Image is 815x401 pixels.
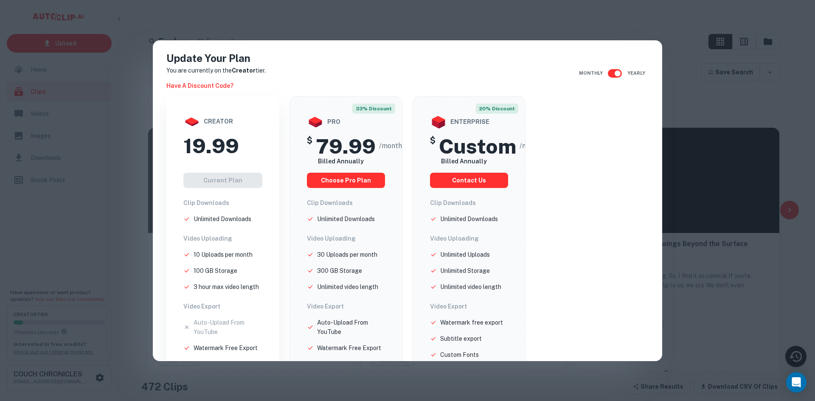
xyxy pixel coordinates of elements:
button: Contact us [430,173,508,188]
p: Auto-Upload From YouTube [194,318,262,337]
div: creator [183,113,262,130]
p: Unlimited Downloads [440,214,498,224]
h2: Custom [439,134,516,159]
h6: Video Uploading [307,234,385,243]
h6: Video Export [307,302,385,311]
h6: Clip Downloads [183,198,262,208]
div: enterprise [430,114,508,131]
span: /month [379,141,402,151]
p: Unlimited Downloads [317,214,375,224]
p: Watermark Free Export [194,343,258,353]
h6: Video Uploading [183,234,262,243]
p: Unlimited video length [317,282,378,292]
span: 33% discount [352,104,395,114]
div: pro [307,114,385,131]
h4: Update Your Plan [166,50,266,66]
p: Subtitle export [440,334,482,343]
p: Watermark Free Export [317,343,381,353]
h6: Video Uploading [430,234,508,243]
p: You are currently on the tier. [166,66,266,75]
div: Open Intercom Messenger [786,372,807,393]
h6: Have a discount code? [166,81,233,90]
p: Unlimited video length [440,282,501,292]
button: Have a discount code? [163,79,237,93]
p: Unlimited Uploads [440,250,490,259]
h6: Billed Annually [441,157,508,166]
p: Subtitle export [317,359,359,369]
h5: $ [307,134,312,159]
p: Unlimited Storage [440,266,490,275]
p: Auto-Upload From YouTube [317,318,385,337]
h6: Clip Downloads [430,198,508,208]
span: 20% discount [476,104,518,114]
h5: $ [430,134,436,159]
h6: Billed Annually [318,157,385,166]
span: Monthly [579,70,603,77]
span: Yearly [627,70,645,77]
p: 300 GB Storage [317,266,362,275]
p: 10 Uploads per month [194,250,253,259]
span: /month [520,141,542,151]
p: Custom Fonts [440,350,479,359]
h2: 79.99 [316,134,376,159]
h6: Clip Downloads [307,198,385,208]
strong: Creator [232,67,256,74]
button: choose pro plan [307,173,385,188]
p: 3 hour max video length [194,282,259,292]
p: 30 Uploads per month [317,250,377,259]
h6: Video Export [430,302,508,311]
p: Unlimited Downloads [194,214,251,224]
p: Subtitle export [194,359,235,369]
p: 100 GB Storage [194,266,237,275]
h2: 19.99 [183,134,239,158]
p: Watermark free export [440,318,503,327]
h6: Video Export [183,302,262,311]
